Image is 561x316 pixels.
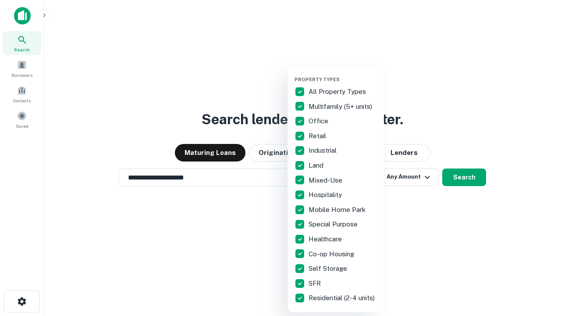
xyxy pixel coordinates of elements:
p: Retail [309,131,328,141]
p: Self Storage [309,263,349,274]
p: Healthcare [309,234,344,244]
p: Hospitality [309,190,344,200]
p: Residential (2-4 units) [309,293,376,303]
span: Property Types [295,77,340,82]
p: Special Purpose [309,219,359,230]
p: SFR [309,278,323,289]
p: All Property Types [309,86,368,97]
p: Multifamily (5+ units) [309,101,374,112]
p: Mobile Home Park [309,205,367,215]
iframe: Chat Widget [517,246,561,288]
p: Mixed-Use [309,175,344,186]
p: Land [309,160,325,171]
p: Co-op Housing [309,249,356,259]
p: Industrial [309,145,338,156]
p: Office [309,116,330,126]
